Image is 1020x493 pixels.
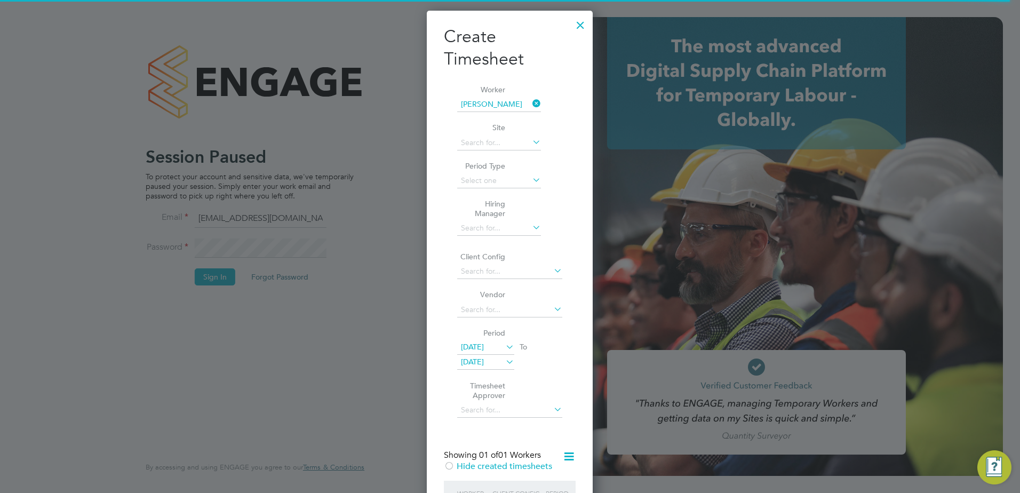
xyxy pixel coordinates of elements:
span: 01 Workers [479,450,541,460]
input: Search for... [457,264,562,279]
input: Select one [457,173,541,188]
label: Hiring Manager [457,199,505,218]
div: Showing [444,450,543,461]
label: Hide created timesheets [444,461,552,472]
label: Site [457,123,505,132]
h2: Create Timesheet [444,26,576,70]
input: Search for... [457,221,541,236]
input: Search for... [457,136,541,150]
span: 01 of [479,450,498,460]
label: Timesheet Approver [457,381,505,400]
label: Period [457,328,505,338]
label: Period Type [457,161,505,171]
label: Client Config [457,252,505,261]
input: Search for... [457,403,562,418]
label: Vendor [457,290,505,299]
button: Engage Resource Center [977,450,1011,484]
span: [DATE] [461,357,484,367]
input: Search for... [457,303,562,317]
label: Worker [457,85,505,94]
span: To [516,340,530,354]
input: Search for... [457,97,541,112]
span: [DATE] [461,342,484,352]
